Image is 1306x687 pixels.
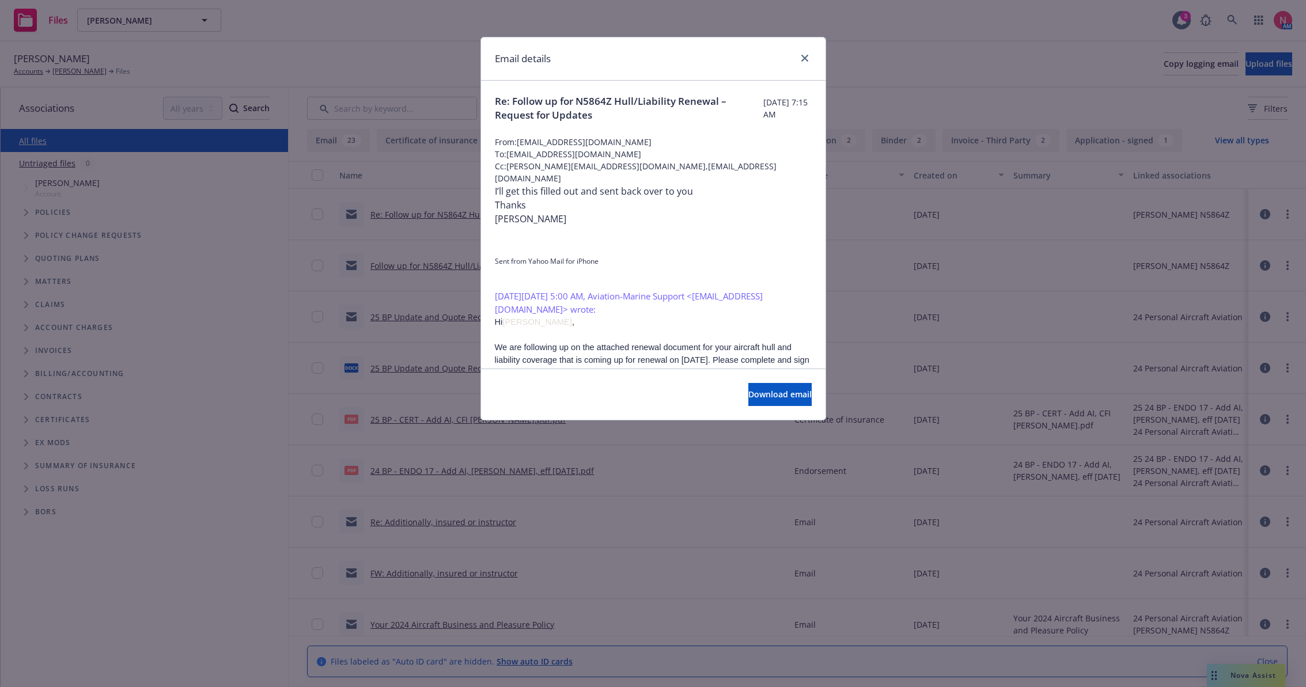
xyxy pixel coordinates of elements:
a: Sent from Yahoo Mail for iPhone [495,256,599,266]
p: We are following up on the attached renewal document for your aircraft hull and liability coverag... [495,341,812,392]
span: [PERSON_NAME] [502,317,572,327]
span: Re: Follow up for N5864Z Hull/Liability Renewal – Request for Updates [495,94,763,122]
p: Hi , [495,316,812,328]
div: Thanks [495,198,812,212]
p: [DATE][DATE] 5:00 AM, Aviation-Marine Support <[EMAIL_ADDRESS][DOMAIN_NAME]> wrote: [495,281,812,316]
span: [DATE] 7:15 AM [763,96,812,120]
a: close [798,51,812,65]
h1: Email details [495,51,551,66]
span: Download email [748,389,812,400]
span: From: [EMAIL_ADDRESS][DOMAIN_NAME] [495,136,812,148]
button: Download email [748,383,812,406]
span: To: [EMAIL_ADDRESS][DOMAIN_NAME] [495,148,812,160]
span: Cc: [PERSON_NAME][EMAIL_ADDRESS][DOMAIN_NAME],[EMAIL_ADDRESS][DOMAIN_NAME] [495,160,812,184]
